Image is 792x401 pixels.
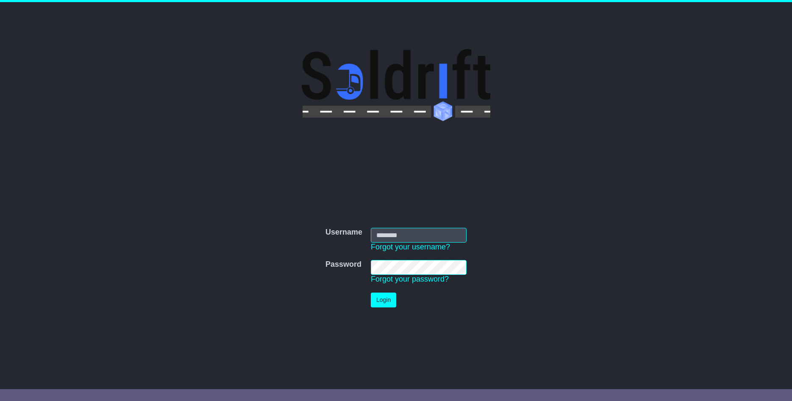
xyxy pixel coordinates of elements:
a: Forgot your password? [371,275,449,283]
a: Forgot your username? [371,243,450,251]
img: Soldrift Pty Ltd [302,49,490,121]
button: Login [371,293,396,307]
label: Password [325,260,361,269]
label: Username [325,228,362,237]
